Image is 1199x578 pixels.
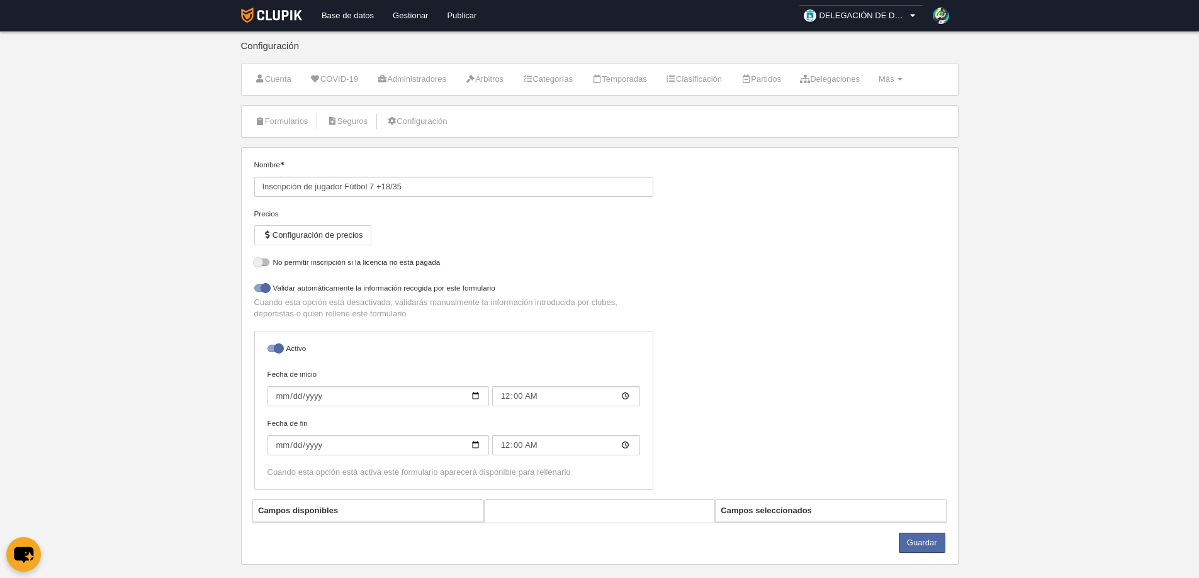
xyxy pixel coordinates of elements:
[734,70,788,89] a: Partidos
[899,533,945,553] button: Guardar
[253,500,483,522] th: Campos disponibles
[458,70,510,89] a: Árbitros
[303,70,365,89] a: COVID-19
[872,70,909,89] a: Más
[248,70,298,89] a: Cuenta
[267,343,640,357] label: Activo
[254,257,653,271] label: No permitir inscripción si la licencia no está pagada
[799,5,923,26] a: DELEGACIÓN DE DEPORTES AYUNTAMIENTO DE [GEOGRAPHIC_DATA]
[659,70,729,89] a: Clasificación
[380,112,454,131] a: Configuración
[254,225,371,245] button: Configuración de precios
[267,435,489,455] input: Fecha de fin
[492,435,640,455] input: Fecha de fin
[879,74,894,84] span: Más
[819,9,908,22] span: DELEGACIÓN DE DEPORTES AYUNTAMIENTO DE [GEOGRAPHIC_DATA]
[804,9,816,22] img: OaW5YbJxXZzo.30x30.jpg
[515,70,580,89] a: Categorías
[254,159,653,197] label: Nombre
[492,386,640,406] input: Fecha de inicio
[254,208,653,220] div: Precios
[241,8,302,23] img: Clupik
[280,162,284,165] i: Obligatorio
[933,8,949,24] img: 78ZWLbJKXIvUIDVCcvBskCy1.30x30.jpg
[267,467,640,478] div: Cuando esta opción está activa este formulario aparecerá disponible para rellenarlo
[370,70,453,89] a: Administradores
[6,537,41,572] button: chat-button
[267,369,640,406] label: Fecha de inicio
[716,500,946,522] th: Campos seleccionados
[320,112,374,131] a: Seguros
[585,70,654,89] a: Temporadas
[267,386,489,406] input: Fecha de inicio
[267,418,640,455] label: Fecha de fin
[254,297,653,320] p: Cuando esta opción está desactivada, validarás manualmente la información introducida por clubes,...
[793,70,867,89] a: Delegaciones
[254,177,653,197] input: Nombre
[254,282,653,297] label: Validar automáticamente la información recogida por este formulario
[241,41,959,63] div: Configuración
[248,112,315,131] a: Formularios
